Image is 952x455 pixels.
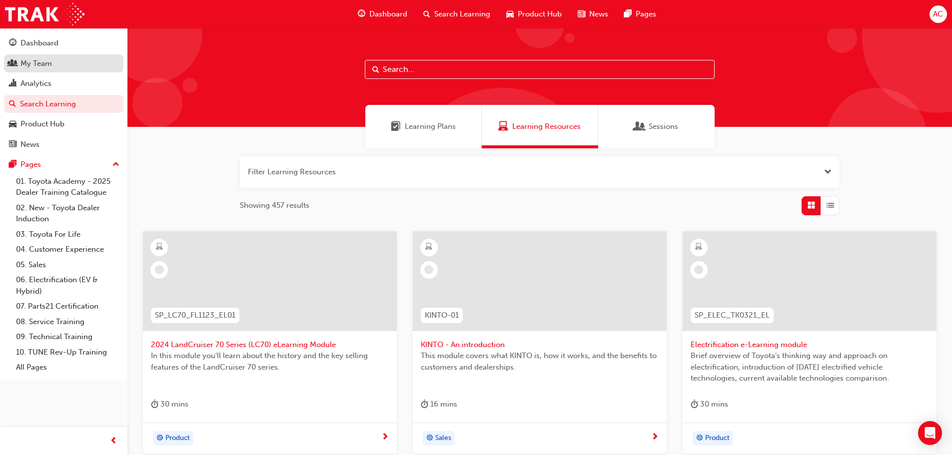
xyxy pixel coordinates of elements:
[424,265,433,274] span: learningRecordVerb_NONE-icon
[598,105,715,148] a: SessionsSessions
[649,121,678,132] span: Sessions
[12,272,123,299] a: 06. Electrification (EV & Hybrid)
[12,200,123,227] a: 02. New - Toyota Dealer Induction
[482,105,598,148] a: Learning ResourcesLearning Resources
[12,174,123,200] a: 01. Toyota Academy - 2025 Dealer Training Catalogue
[143,231,397,454] a: SP_LC70_FL1123_EL012024 LandCruiser 70 Series (LC70) eLearning ModuleIn this module you'll learn ...
[12,314,123,330] a: 08. Service Training
[12,257,123,273] a: 05. Sales
[827,200,834,211] span: List
[9,160,16,169] span: pages-icon
[5,3,84,25] img: Trak
[933,8,943,20] span: AC
[20,139,39,150] div: News
[9,100,16,109] span: search-icon
[635,121,645,132] span: Sessions
[705,433,730,444] span: Product
[918,421,942,445] div: Open Intercom Messenger
[506,8,514,20] span: car-icon
[155,310,235,321] span: SP_LC70_FL1123_EL01
[426,432,433,445] span: target-icon
[4,115,123,133] a: Product Hub
[421,398,457,411] div: 16 mins
[372,64,379,75] span: Search
[425,310,459,321] span: KINTO-01
[405,121,456,132] span: Learning Plans
[4,34,123,52] a: Dashboard
[691,398,728,411] div: 30 mins
[435,433,451,444] span: Sales
[518,8,562,20] span: Product Hub
[651,433,659,442] span: next-icon
[434,8,490,20] span: Search Learning
[156,241,163,254] span: learningResourceType_ELEARNING-icon
[358,8,365,20] span: guage-icon
[824,166,832,178] button: Open the filter
[12,242,123,257] a: 04. Customer Experience
[12,299,123,314] a: 07. Parts21 Certification
[578,8,585,20] span: news-icon
[365,60,715,79] input: Search...
[9,120,16,129] span: car-icon
[12,345,123,360] a: 10. TUNE Rev-Up Training
[413,231,667,454] a: KINTO-01KINTO - An introductionThis module covers what KINTO is, how it works, and the benefits t...
[381,433,389,442] span: next-icon
[624,8,632,20] span: pages-icon
[20,118,64,130] div: Product Hub
[695,241,702,254] span: learningResourceType_ELEARNING-icon
[9,59,16,68] span: people-icon
[110,435,117,448] span: prev-icon
[369,8,407,20] span: Dashboard
[151,398,158,411] span: duration-icon
[4,74,123,93] a: Analytics
[695,310,770,321] span: SP_ELEC_TK0321_EL
[421,398,428,411] span: duration-icon
[20,159,41,170] div: Pages
[350,4,415,24] a: guage-iconDashboard
[12,329,123,345] a: 09. Technical Training
[151,398,188,411] div: 30 mins
[425,241,432,254] span: learningResourceType_ELEARNING-icon
[155,265,164,274] span: learningRecordVerb_NONE-icon
[20,78,51,89] div: Analytics
[808,200,815,211] span: Grid
[4,95,123,113] a: Search Learning
[151,350,389,373] span: In this module you'll learn about the history and the key selling features of the LandCruiser 70 ...
[12,227,123,242] a: 03. Toyota For Life
[498,121,508,132] span: Learning Resources
[930,5,947,23] button: AC
[4,135,123,154] a: News
[156,432,163,445] span: target-icon
[696,432,703,445] span: target-icon
[9,39,16,48] span: guage-icon
[691,339,929,351] span: Electrification e-Learning module
[391,121,401,132] span: Learning Plans
[512,121,581,132] span: Learning Resources
[683,231,937,454] a: SP_ELEC_TK0321_ELElectrification e-Learning moduleBrief overview of Toyota’s thinking way and app...
[4,155,123,174] button: Pages
[616,4,664,24] a: pages-iconPages
[570,4,616,24] a: news-iconNews
[691,350,929,384] span: Brief overview of Toyota’s thinking way and approach on electrification, introduction of [DATE] e...
[4,32,123,155] button: DashboardMy TeamAnalyticsSearch LearningProduct HubNews
[423,8,430,20] span: search-icon
[20,37,58,49] div: Dashboard
[112,158,119,171] span: up-icon
[694,265,703,274] span: learningRecordVerb_NONE-icon
[4,54,123,73] a: My Team
[421,350,659,373] span: This module covers what KINTO is, how it works, and the benefits to customers and dealerships.
[691,398,698,411] span: duration-icon
[9,140,16,149] span: news-icon
[421,339,659,351] span: KINTO - An introduction
[498,4,570,24] a: car-iconProduct Hub
[9,79,16,88] span: chart-icon
[589,8,608,20] span: News
[151,339,389,351] span: 2024 LandCruiser 70 Series (LC70) eLearning Module
[20,58,52,69] div: My Team
[12,360,123,375] a: All Pages
[240,200,309,211] span: Showing 457 results
[365,105,482,148] a: Learning PlansLearning Plans
[636,8,656,20] span: Pages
